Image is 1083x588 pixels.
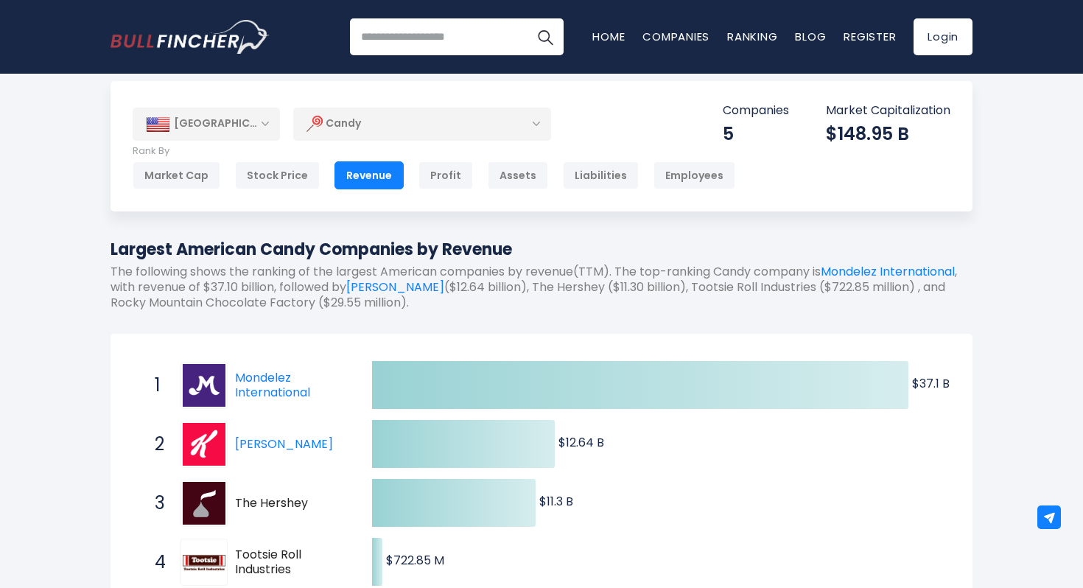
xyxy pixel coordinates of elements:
a: Mondelez International [180,362,235,409]
div: Assets [488,161,548,189]
div: Profit [418,161,473,189]
div: $148.95 B [826,122,950,145]
img: Bullfincher logo [111,20,270,54]
a: Login [914,18,972,55]
a: Mondelez International [235,369,310,402]
span: 1 [147,373,162,398]
p: The following shows the ranking of the largest American companies by revenue(TTM). The top-rankin... [111,265,972,310]
p: Companies [723,103,789,119]
a: Go to homepage [111,20,269,54]
a: Kellogg [180,421,235,468]
a: Companies [642,29,709,44]
div: Market Cap [133,161,220,189]
span: 3 [147,491,162,516]
div: Candy [293,107,551,141]
div: Employees [653,161,735,189]
img: Kellogg [183,423,225,466]
a: Ranking [727,29,777,44]
img: The Hershey [183,482,225,525]
h1: Largest American Candy Companies by Revenue [111,237,972,262]
a: [PERSON_NAME] [346,279,444,295]
div: 5 [723,122,789,145]
a: [PERSON_NAME] [235,435,333,452]
text: $722.85 M [386,552,444,569]
span: The Hershey [235,496,346,511]
img: Tootsie Roll Industries [183,555,225,570]
p: Market Capitalization [826,103,950,119]
text: $12.64 B [558,434,604,451]
a: Blog [795,29,826,44]
text: $37.1 B [912,375,950,392]
span: Tootsie Roll Industries [235,547,346,578]
div: Stock Price [235,161,320,189]
a: Register [844,29,896,44]
span: 4 [147,550,162,575]
span: 2 [147,432,162,457]
div: Revenue [334,161,404,189]
button: Search [527,18,564,55]
a: Home [592,29,625,44]
div: Liabilities [563,161,639,189]
img: Mondelez International [183,364,225,407]
p: Rank By [133,145,735,158]
div: [GEOGRAPHIC_DATA] [133,108,280,140]
a: Mondelez International [821,263,955,280]
text: $11.3 B [539,493,573,510]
